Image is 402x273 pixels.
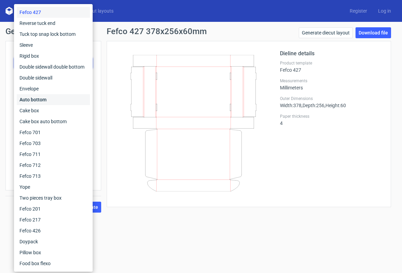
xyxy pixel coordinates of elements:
div: Fefco 427 [17,7,90,18]
div: Cake box auto bottom [17,116,90,127]
div: Double sidewall double bottom [17,61,90,72]
div: Fefco 713 [17,171,90,182]
label: Measurements [280,78,383,84]
label: Product template [280,60,383,66]
div: Auto bottom [17,94,90,105]
div: Fefco 711 [17,149,90,160]
div: 4 [280,114,383,126]
h1: Generate new dieline [5,27,397,35]
a: Generate diecut layout [299,27,353,38]
div: Envelope [17,83,90,94]
div: Millimeters [280,78,383,90]
div: Pillow box [17,247,90,258]
div: Doypack [17,236,90,247]
div: Cake box [17,105,90,116]
div: Fefco 217 [17,214,90,225]
div: Food box flexo [17,258,90,269]
a: Log in [373,8,397,14]
h2: Dieline details [280,49,383,58]
a: Diecut layouts [78,8,119,14]
div: Reverse tuck end [17,18,90,29]
label: Outer Dimensions [280,96,383,101]
div: Fefco 712 [17,160,90,171]
div: Two pieces tray box [17,192,90,203]
div: Sleeve [17,40,90,51]
span: , Depth : 256 [301,103,324,108]
a: Download file [356,27,391,38]
div: Fefco 426 [17,225,90,236]
div: Fefco 201 [17,203,90,214]
div: Fefco 427 [280,60,383,73]
div: Double sidewall [17,72,90,83]
div: Rigid box [17,51,90,61]
div: Yope [17,182,90,192]
span: , Height : 60 [324,103,346,108]
h1: Fefco 427 378x256x60mm [107,27,207,35]
div: Fefco 701 [17,127,90,138]
div: Fefco 703 [17,138,90,149]
div: Tuck top snap lock bottom [17,29,90,40]
label: Paper thickness [280,114,383,119]
span: Width : 378 [280,103,301,108]
a: Register [344,8,373,14]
